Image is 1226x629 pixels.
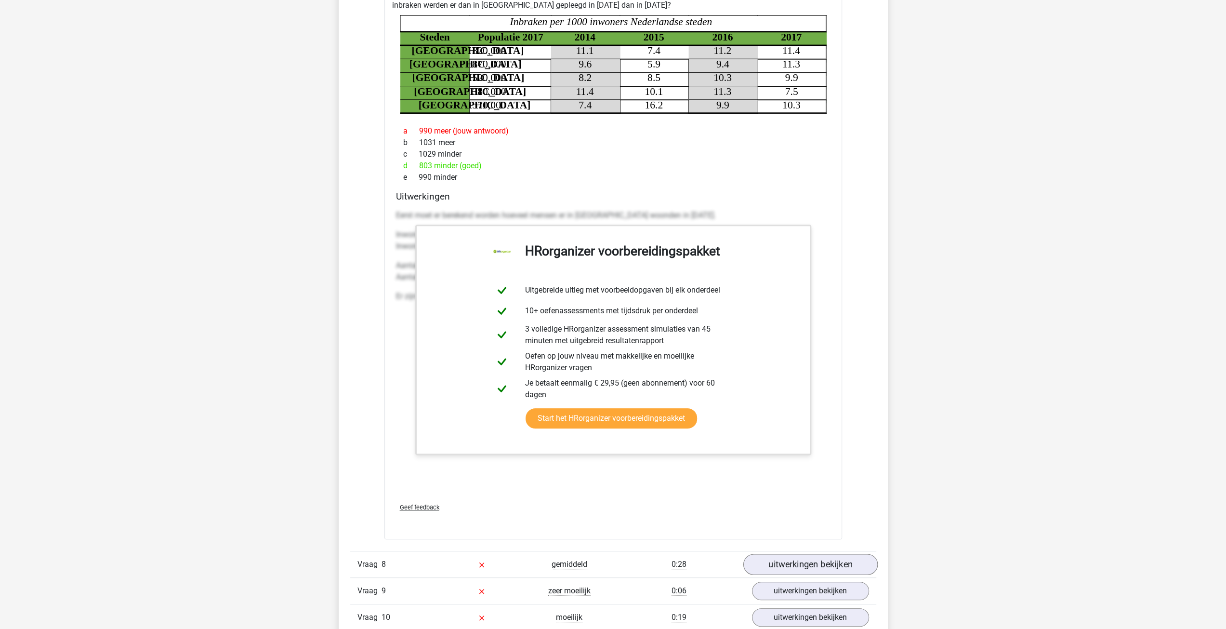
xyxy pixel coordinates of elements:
[713,45,731,56] tspan: 11.2
[782,58,800,70] tspan: 11.3
[472,85,506,97] tspan: 380,000
[579,58,592,70] tspan: 9.6
[548,586,591,596] span: zeer moeilijk
[382,586,386,595] span: 9
[477,31,543,43] tspan: Populatie 2017
[643,31,664,43] tspan: 2015
[396,160,831,172] div: 803 minder (goed)
[782,45,800,56] tspan: 11.4
[472,72,506,83] tspan: 520,000
[403,125,419,137] span: a
[472,99,506,111] tspan: 370,000
[752,582,869,600] a: uitwerkingen bekijken
[672,560,686,569] span: 0:28
[579,99,592,111] tspan: 7.4
[647,58,660,70] tspan: 5.9
[743,554,877,575] a: uitwerkingen bekijken
[472,45,506,56] tspan: 820,000
[647,72,660,83] tspan: 8.5
[556,613,582,622] span: moeilijk
[403,160,419,172] span: d
[396,260,831,283] p: Aantal inbraken 2015 = 361.689*10.1/1000 = 3.653 Aantal inbraken 2017 = 380.000*7.5/1000 = 2.850
[396,191,831,202] h4: Uitwerkingen
[412,72,524,83] tspan: [GEOGRAPHIC_DATA]
[414,85,526,97] tspan: [GEOGRAPHIC_DATA]
[396,148,831,160] div: 1029 minder
[574,31,595,43] tspan: 2014
[396,125,831,137] div: 990 meer (jouw antwoord)
[785,85,798,97] tspan: 7.5
[579,72,592,83] tspan: 8.2
[712,31,733,43] tspan: 2016
[420,31,449,43] tspan: Steden
[396,291,831,302] p: Er zijn dus 3.653-2.850 = 803 minder inbraken gepleegd.
[785,72,798,83] tspan: 9.9
[672,613,686,622] span: 0:19
[576,85,593,97] tspan: 11.4
[357,612,382,623] span: Vraag
[526,408,697,428] a: Start het HRorganizer voorbereidingspakket
[357,559,382,570] span: Vraag
[781,31,802,43] tspan: 2017
[782,99,800,111] tspan: 10.3
[472,58,506,70] tspan: 870,000
[382,613,390,622] span: 10
[382,560,386,569] span: 8
[752,608,869,627] a: uitwerkingen bekijken
[713,85,731,97] tspan: 11.3
[509,16,712,27] tspan: Inbraken per 1000 inwoners Nederlandse steden
[403,172,419,183] span: e
[647,45,660,56] tspan: 7.4
[396,172,831,183] div: 990 minder
[400,504,439,511] span: Geef feedback
[396,229,831,252] p: Inwoners 2016: 380.000/1.025 = 370.732 Inwoners 2015: 370732/1.025 = 361.689
[716,99,729,111] tspan: 9.9
[552,560,587,569] span: gemiddeld
[396,210,831,221] p: Eerst moet er berekend worden hoeveel mensen er in [GEOGRAPHIC_DATA] woonden in [DATE].
[357,585,382,597] span: Vraag
[411,45,524,56] tspan: [GEOGRAPHIC_DATA]
[396,137,831,148] div: 1031 meer
[576,45,593,56] tspan: 11.1
[672,586,686,596] span: 0:06
[418,99,530,111] tspan: [GEOGRAPHIC_DATA]
[409,58,521,70] tspan: [GEOGRAPHIC_DATA]
[713,72,732,83] tspan: 10.3
[403,137,419,148] span: b
[716,58,729,70] tspan: 9.4
[645,85,663,97] tspan: 10.1
[403,148,419,160] span: c
[645,99,663,111] tspan: 16.2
